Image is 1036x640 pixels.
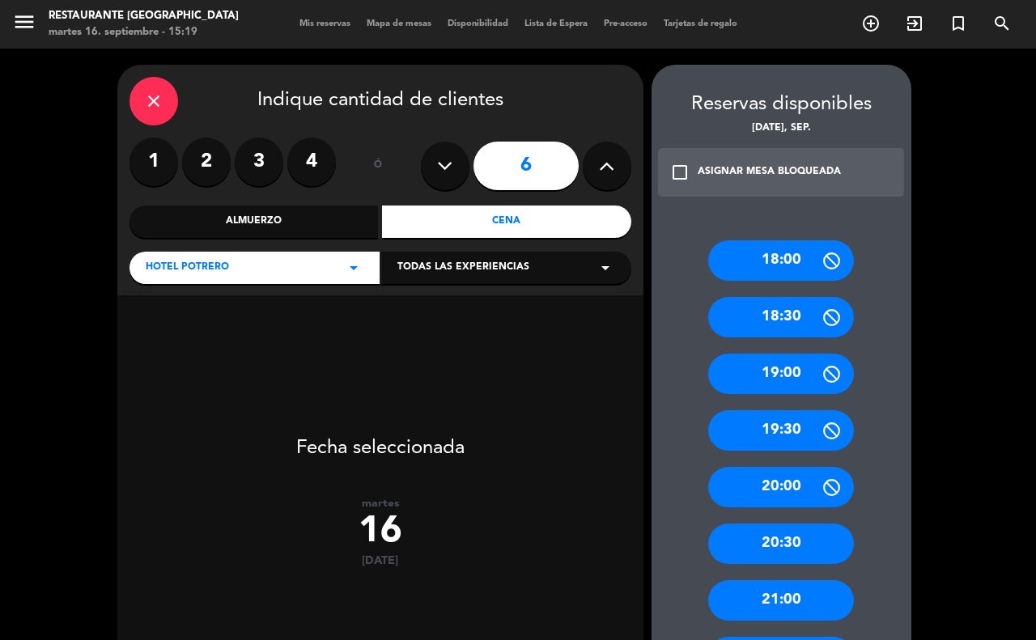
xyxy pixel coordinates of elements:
i: add_circle_outline [861,14,881,33]
button: menu [12,10,36,40]
i: arrow_drop_down [344,258,363,278]
div: 20:00 [708,467,854,507]
i: menu [12,10,36,34]
div: martes 16. septiembre - 15:19 [49,24,239,40]
label: 3 [235,138,283,186]
i: arrow_drop_down [596,258,615,278]
div: 16 [117,511,643,554]
div: Cena [382,206,631,238]
div: ASIGNAR MESA BLOQUEADA [698,164,841,180]
div: martes [117,497,643,511]
div: [DATE], sep. [652,121,911,137]
span: Pre-acceso [596,19,656,28]
div: 18:30 [708,297,854,337]
label: 1 [129,138,178,186]
i: search [992,14,1012,33]
div: Fecha seleccionada [117,413,643,464]
label: 2 [182,138,231,186]
i: turned_in_not [949,14,968,33]
i: check_box_outline_blank [670,163,690,182]
div: ó [352,138,405,194]
i: exit_to_app [905,14,924,33]
div: 19:00 [708,354,854,394]
span: Mapa de mesas [359,19,439,28]
i: close [144,91,163,111]
div: 19:30 [708,410,854,451]
span: Hotel Potrero [146,260,229,276]
div: 18:00 [708,240,854,281]
span: Todas las experiencias [397,260,529,276]
div: [DATE] [117,554,643,568]
div: 20:30 [708,523,854,564]
label: 4 [287,138,336,186]
div: Restaurante [GEOGRAPHIC_DATA] [49,8,239,24]
div: Reservas disponibles [652,89,911,121]
div: Indique cantidad de clientes [129,77,631,125]
span: Mis reservas [291,19,359,28]
span: Tarjetas de regalo [656,19,745,28]
span: Lista de Espera [516,19,596,28]
div: 21:00 [708,580,854,621]
div: Almuerzo [129,206,379,238]
span: Disponibilidad [439,19,516,28]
